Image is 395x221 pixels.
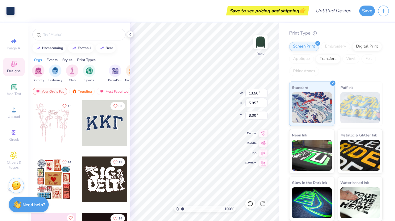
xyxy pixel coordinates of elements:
div: homecoming [42,46,63,50]
img: trend_line.gif [72,46,77,50]
div: Events [47,57,58,63]
span: Greek [9,137,19,142]
img: Game Day Image [129,67,136,74]
span: Image AI [7,46,21,51]
button: filter button [83,65,95,83]
span: Metallic & Glitter Ink [340,132,377,138]
img: trend_line.gif [99,46,104,50]
strong: Need help? [23,202,45,208]
img: Club Image [69,67,76,74]
img: most_fav.gif [99,89,104,94]
img: Sports Image [86,67,93,74]
div: filter for Parent's Weekend [108,65,122,83]
img: Fraternity Image [52,67,59,74]
button: filter button [108,65,122,83]
span: Designs [7,69,21,73]
button: Like [60,158,74,166]
button: football [68,44,94,53]
div: Rhinestones [289,67,319,76]
span: Sports [85,78,94,83]
img: Neon Ink [292,140,332,171]
div: filter for Fraternity [48,65,62,83]
span: Neon Ink [292,132,307,138]
div: filter for Sorority [32,65,44,83]
span: Water based Ink [340,179,369,186]
img: Back [254,36,267,48]
div: Styles [62,57,73,63]
img: trending.gif [72,89,77,94]
span: Center [245,131,256,136]
button: Like [110,102,125,110]
span: Upload [8,114,20,119]
div: filter for Sports [83,65,95,83]
button: filter button [66,65,78,83]
span: 👉 [299,7,306,14]
span: 14 [118,217,122,220]
img: Sorority Image [35,67,42,74]
span: 15 [68,105,71,108]
span: Decorate [6,188,21,193]
span: Puff Ink [340,84,353,91]
div: filter for Game Day [125,65,139,83]
span: Clipart & logos [3,160,25,170]
img: trend_line.gif [36,46,41,50]
div: Foil [361,54,376,64]
img: Standard [292,92,332,123]
div: Embroidery [321,42,350,51]
input: Try "Alpha" [43,31,122,38]
div: Orgs [34,57,42,63]
img: Glow in the Dark Ink [292,187,332,218]
img: Water based Ink [340,187,380,218]
span: 100 % [224,206,234,212]
div: filter for Club [66,65,78,83]
div: Trending [69,88,95,95]
span: Standard [292,84,308,91]
div: Your Org's Fav [33,88,67,95]
div: Transfers [316,54,340,64]
div: Applique [289,54,314,64]
span: Glow in the Dark Ink [292,179,327,186]
button: filter button [125,65,139,83]
input: Untitled Design [311,5,356,17]
span: 14 [68,161,71,164]
button: filter button [48,65,62,83]
div: Most Favorited [97,88,131,95]
span: Fraternity [48,78,62,83]
div: Save to see pricing and shipping [228,6,308,15]
span: 33 [118,105,122,108]
div: Vinyl [342,54,360,64]
img: most_fav.gif [35,89,40,94]
div: football [78,46,91,50]
span: Sorority [33,78,44,83]
img: Puff Ink [340,92,380,123]
img: Parent's Weekend Image [112,67,119,74]
span: Parent's Weekend [108,78,122,83]
span: Game Day [125,78,139,83]
span: Club [69,78,76,83]
div: Back [256,51,264,57]
span: Top [245,151,256,155]
button: bear [96,44,116,53]
div: Print Type [289,30,383,37]
div: Print Types [77,57,96,63]
span: Add Text [6,91,21,96]
button: Like [110,158,125,166]
img: Metallic & Glitter Ink [340,140,380,171]
div: Digital Print [352,42,382,51]
span: 17 [118,161,122,164]
button: filter button [32,65,44,83]
div: Screen Print [289,42,319,51]
button: homecoming [32,44,66,53]
div: bear [106,46,113,50]
span: Middle [245,141,256,145]
button: Like [60,102,74,110]
span: Bottom [245,161,256,165]
button: Save [359,6,375,16]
